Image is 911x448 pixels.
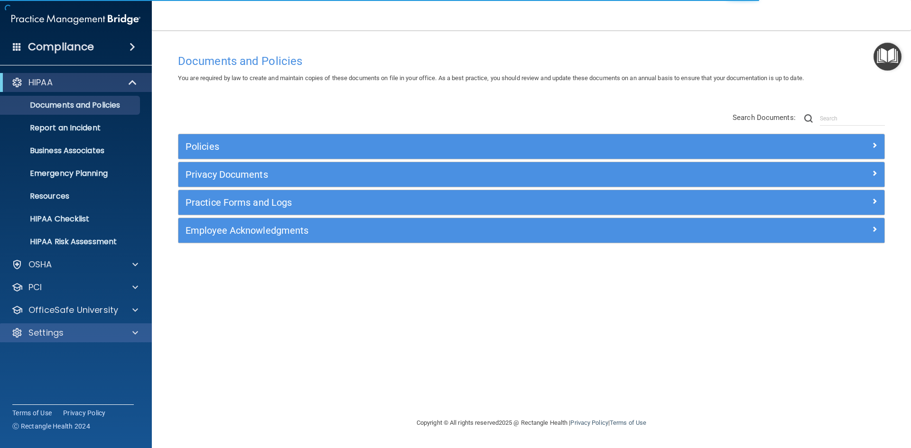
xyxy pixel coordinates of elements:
a: Terms of Use [610,419,646,426]
p: HIPAA Checklist [6,214,136,224]
a: Privacy Policy [570,419,608,426]
p: HIPAA Risk Assessment [6,237,136,247]
a: Policies [186,139,877,154]
a: Employee Acknowledgments [186,223,877,238]
button: Open Resource Center [874,43,902,71]
a: Privacy Policy [63,408,106,418]
a: OSHA [11,259,138,270]
a: Terms of Use [12,408,52,418]
p: HIPAA [28,77,53,88]
a: PCI [11,282,138,293]
p: PCI [28,282,42,293]
h5: Employee Acknowledgments [186,225,701,236]
span: Ⓒ Rectangle Health 2024 [12,421,90,431]
a: Privacy Documents [186,167,877,182]
a: OfficeSafe University [11,304,138,316]
img: PMB logo [11,10,140,29]
p: Emergency Planning [6,169,136,178]
a: Practice Forms and Logs [186,195,877,210]
h5: Privacy Documents [186,169,701,180]
a: Settings [11,327,138,338]
p: Business Associates [6,146,136,155]
p: OfficeSafe University [28,304,118,316]
p: OSHA [28,259,52,270]
iframe: Drift Widget Chat Controller [747,381,900,419]
h5: Practice Forms and Logs [186,197,701,208]
p: Report an Incident [6,123,136,133]
h4: Documents and Policies [178,55,885,67]
a: HIPAA [11,77,138,88]
p: Settings [28,327,64,338]
input: Search [820,111,885,126]
p: Documents and Policies [6,101,136,110]
span: Search Documents: [733,113,796,122]
span: You are required by law to create and maintain copies of these documents on file in your office. ... [178,74,804,82]
p: Resources [6,192,136,201]
img: ic-search.3b580494.png [804,114,813,123]
div: Copyright © All rights reserved 2025 @ Rectangle Health | | [358,408,705,438]
h4: Compliance [28,40,94,54]
h5: Policies [186,141,701,152]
